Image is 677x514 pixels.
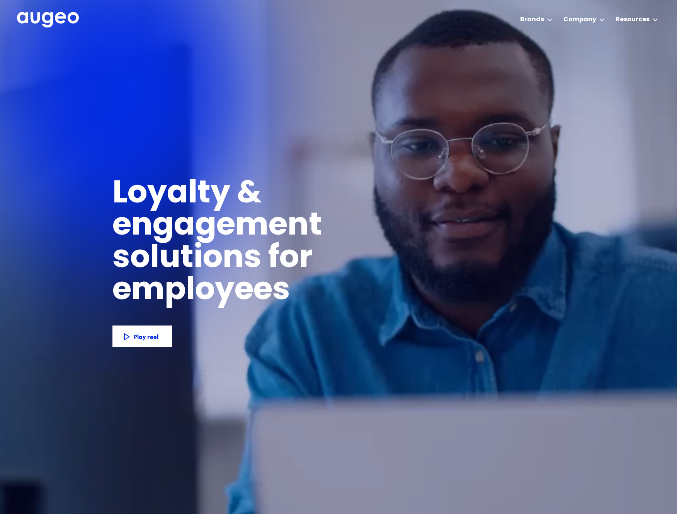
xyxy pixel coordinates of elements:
h1: employees [112,275,304,307]
a: Play reel [112,326,172,347]
div: Company [563,15,596,24]
img: Augeo's full logo in white. [17,12,79,28]
div: Brands [520,15,544,24]
a: home [17,12,79,28]
h1: Loyalty & engagement solutions for [112,178,446,275]
div: Resources [616,15,650,24]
